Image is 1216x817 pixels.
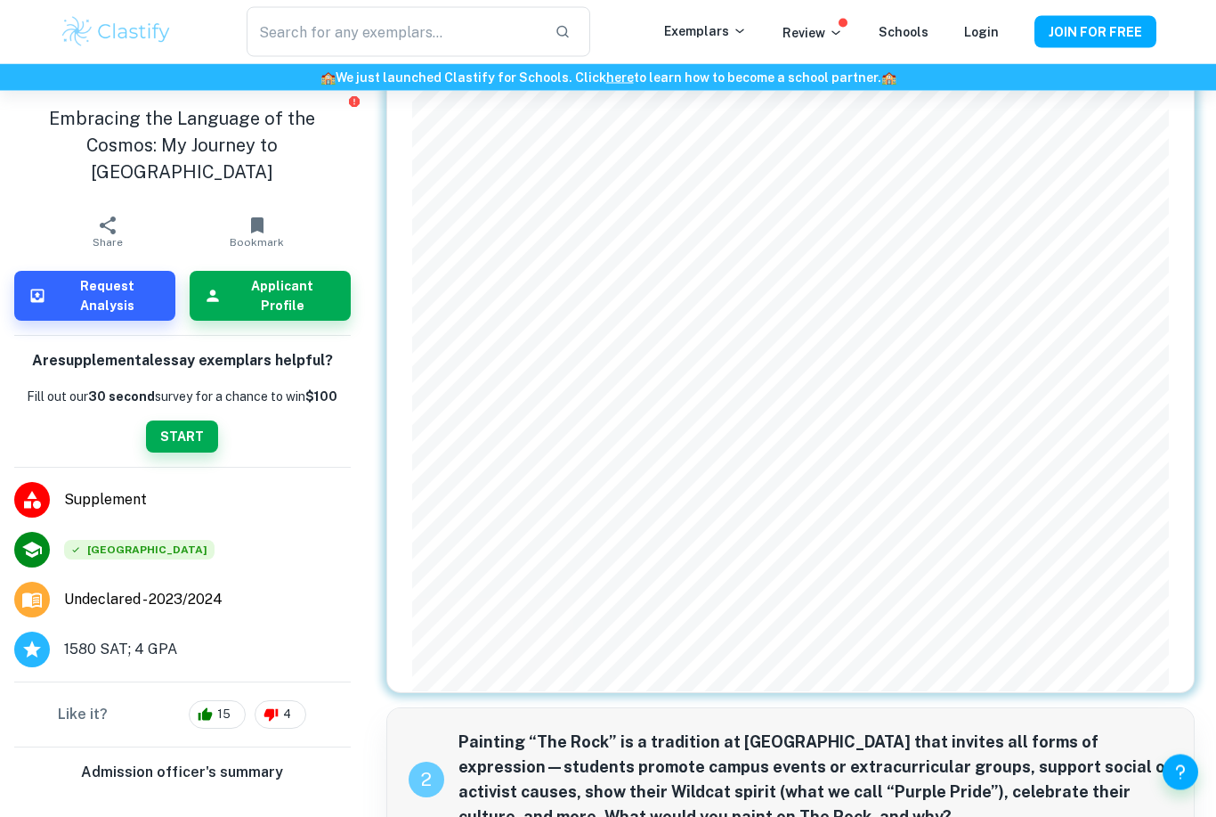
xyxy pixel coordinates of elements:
input: Search for any exemplars... [247,7,540,57]
p: Fill out our survey for a chance to win [27,387,337,406]
button: START [146,421,218,453]
h1: Embracing the Language of the Cosmos: My Journey to [GEOGRAPHIC_DATA] [14,105,351,185]
span: 🏫 [320,70,336,85]
div: 15 [189,700,246,729]
h6: We just launched Clastify for Schools. Click to learn how to become a school partner. [4,68,1212,87]
button: Request Analysis [14,271,175,321]
button: Help and Feedback [1163,755,1198,790]
span: [GEOGRAPHIC_DATA] [64,540,215,560]
span: 🏫 [881,70,896,85]
a: Schools [879,25,928,39]
a: here [606,70,634,85]
h6: Request Analysis [53,276,161,315]
p: Exemplars [664,21,747,41]
span: Undeclared - 2023/2024 [64,589,223,610]
div: recipe [409,763,444,798]
h6: Are supplemental essay exemplars helpful? [32,350,333,372]
button: Applicant Profile [190,271,351,321]
a: Login [964,25,999,39]
h6: Applicant Profile [229,276,336,315]
button: Share [33,207,182,257]
span: Supplement [64,489,351,511]
button: Report issue [348,94,361,108]
button: JOIN FOR FREE [1034,16,1156,48]
img: Clastify logo [60,14,173,50]
b: 30 second [88,389,155,404]
span: Bookmark [230,236,284,249]
h6: Admission officer's summary [14,762,351,783]
a: Major and Application Year [64,589,237,610]
strong: $100 [305,389,337,404]
div: Accepted: Northwestern University [64,540,215,560]
span: Share [93,236,123,249]
span: 1580 SAT; 4 GPA [64,639,177,660]
button: Bookmark [182,207,332,257]
div: 4 [255,700,306,729]
span: 15 [207,706,240,723]
span: 4 [273,706,301,723]
h6: Like it? [58,704,108,725]
p: Review [782,23,843,43]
